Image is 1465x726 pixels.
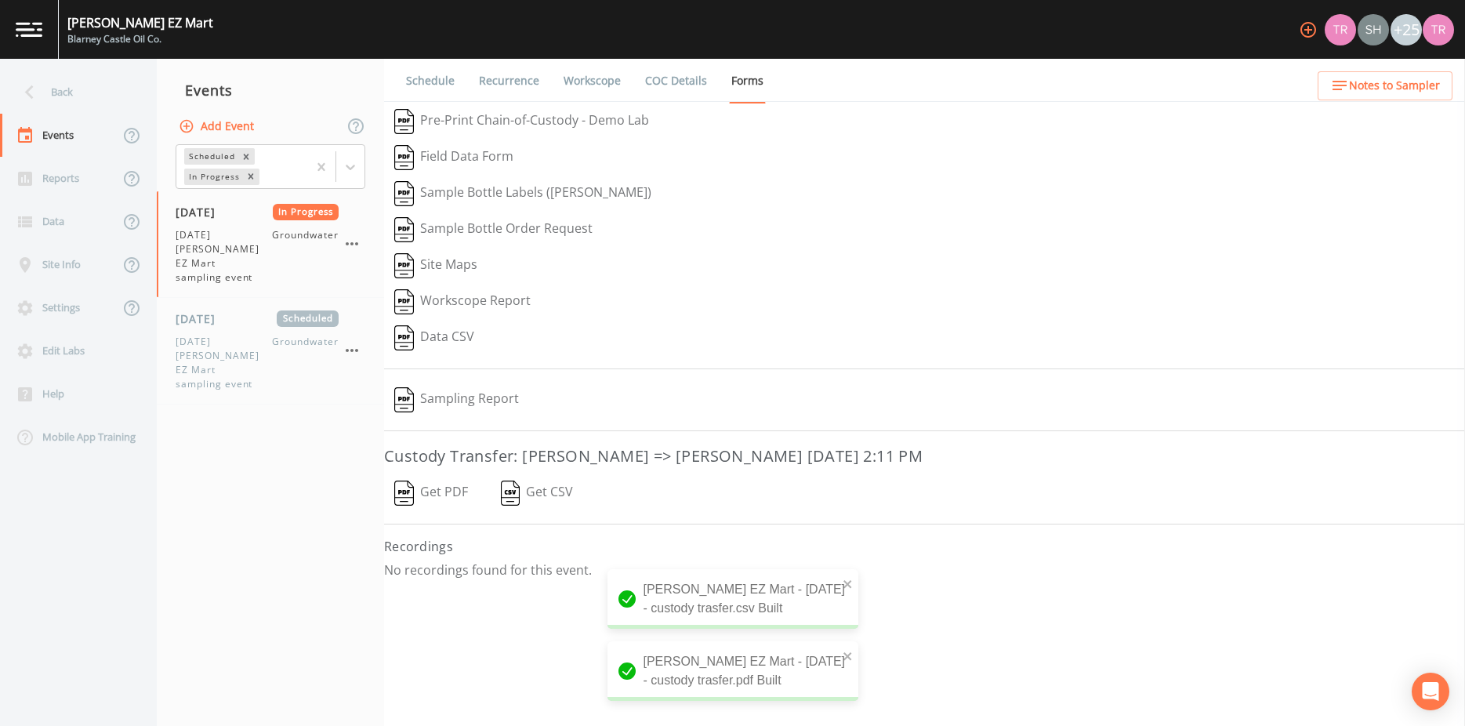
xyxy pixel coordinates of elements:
[394,387,414,412] img: svg%3e
[384,176,662,212] button: Sample Bottle Labels ([PERSON_NAME])
[394,217,414,242] img: svg%3e
[1357,14,1390,45] div: shaynee@enviro-britesolutions.com
[1324,14,1357,45] div: Travis Kirin
[394,289,414,314] img: svg%3e
[1318,71,1452,100] button: Notes to Sampler
[1412,673,1449,710] div: Open Intercom Messenger
[273,204,339,220] span: In Progress
[490,475,584,511] button: Get CSV
[176,335,272,391] span: [DATE] [PERSON_NAME] EZ Mart sampling event
[394,481,414,506] img: svg%3e
[384,537,1465,556] h4: Recordings
[384,320,484,356] button: Data CSV
[394,109,414,134] img: svg%3e
[394,253,414,278] img: svg%3e
[1423,14,1454,45] img: 939099765a07141c2f55256aeaad4ea5
[384,248,488,284] button: Site Maps
[16,22,42,37] img: logo
[729,59,766,103] a: Forms
[607,641,858,701] div: [PERSON_NAME] EZ Mart - [DATE] - custody trasfer.pdf Built
[272,228,339,285] span: Groundwater
[176,310,227,327] span: [DATE]
[384,212,603,248] button: Sample Bottle Order Request
[384,382,529,418] button: Sampling Report
[1358,14,1389,45] img: 726fd29fcef06c5d4d94ec3380ebb1a1
[384,284,541,320] button: Workscope Report
[384,475,478,511] button: Get PDF
[1325,14,1356,45] img: 939099765a07141c2f55256aeaad4ea5
[477,59,542,103] a: Recurrence
[384,103,659,140] button: Pre-Print Chain-of-Custody - Demo Lab
[176,112,260,141] button: Add Event
[157,298,384,405] a: [DATE]Scheduled[DATE] [PERSON_NAME] EZ Mart sampling eventGroundwater
[157,71,384,110] div: Events
[1349,76,1440,96] span: Notes to Sampler
[394,145,414,170] img: svg%3e
[1391,14,1422,45] div: +25
[176,204,227,220] span: [DATE]
[277,310,339,327] span: Scheduled
[67,32,213,46] div: Blarney Castle Oil Co.
[384,444,1465,469] h3: Custody Transfer: [PERSON_NAME] => [PERSON_NAME] [DATE] 2:11 PM
[157,191,384,298] a: [DATE]In Progress[DATE] [PERSON_NAME] EZ Mart sampling eventGroundwater
[404,59,457,103] a: Schedule
[238,148,255,165] div: Remove Scheduled
[643,59,709,103] a: COC Details
[607,569,858,629] div: [PERSON_NAME] EZ Mart - [DATE] - custody trasfer.csv Built
[384,140,524,176] button: Field Data Form
[184,169,242,185] div: In Progress
[272,335,339,391] span: Groundwater
[394,325,414,350] img: svg%3e
[843,574,854,593] button: close
[242,169,259,185] div: Remove In Progress
[176,228,272,285] span: [DATE] [PERSON_NAME] EZ Mart sampling event
[394,181,414,206] img: svg%3e
[384,562,1465,578] p: No recordings found for this event.
[843,646,854,665] button: close
[561,59,623,103] a: Workscope
[67,13,213,32] div: [PERSON_NAME] EZ Mart
[501,481,520,506] img: svg%3e
[184,148,238,165] div: Scheduled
